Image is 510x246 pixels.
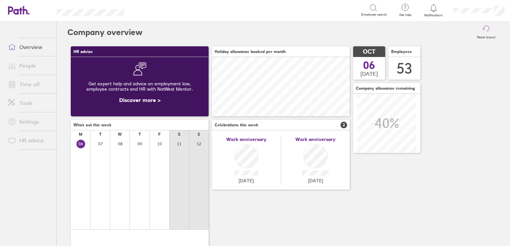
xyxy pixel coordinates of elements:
span: OCT [363,48,375,55]
a: Notifications [423,3,445,17]
div: F [158,132,161,137]
label: Reset layout [473,33,499,39]
span: [DATE] [360,71,378,77]
span: 06 [363,60,375,71]
span: Employee search [361,13,387,17]
a: HR advice [3,134,56,147]
a: Tools [3,96,56,110]
div: 53 [397,60,413,77]
span: Work anniversary [226,137,266,142]
span: 2 [340,122,347,128]
div: Get expert help and advice on employment law, employee contracts and HR with NatWest Mentor. [76,76,203,97]
span: Employees [391,49,412,54]
a: Settings [3,115,56,128]
span: Holiday allowance booked per month [215,49,286,54]
span: Company allowance remaining [356,86,415,91]
a: People [3,59,56,72]
a: Discover more > [119,97,161,103]
span: [DATE] [239,178,254,183]
span: HR advice [73,49,93,54]
span: Notifications [423,13,445,17]
div: T [139,132,141,137]
span: Who's out this week [73,123,111,127]
span: Get help [395,13,416,17]
div: T [99,132,101,137]
button: Reset layout [473,22,499,43]
h2: Company overview [67,22,143,43]
span: Celebrations this week [215,123,258,127]
div: W [118,132,122,137]
div: S [198,132,200,137]
div: S [178,132,180,137]
a: Overview [3,40,56,54]
div: Search [142,7,159,13]
span: Work anniversary [295,137,335,142]
span: [DATE] [308,178,323,183]
a: Time off [3,78,56,91]
div: M [79,132,82,137]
